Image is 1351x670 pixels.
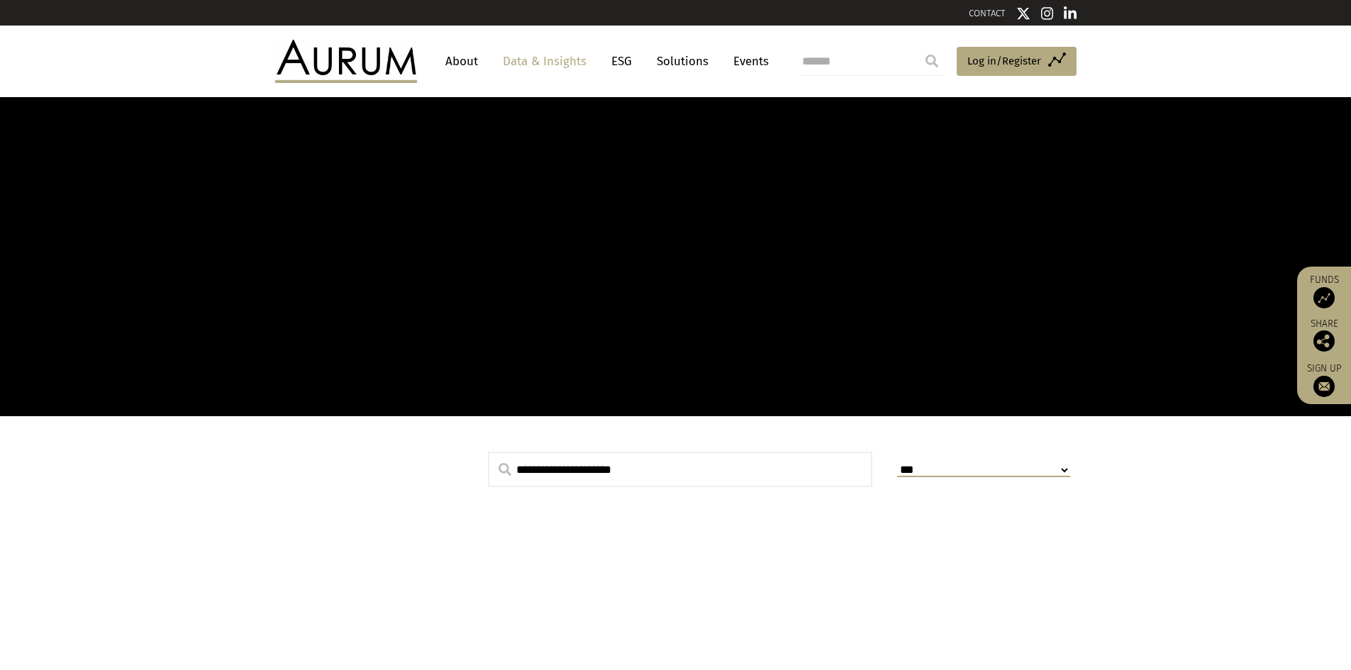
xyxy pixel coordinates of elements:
[1313,376,1335,397] img: Sign up to our newsletter
[969,8,1006,18] a: CONTACT
[1304,319,1344,352] div: Share
[1041,6,1054,21] img: Instagram icon
[1304,362,1344,397] a: Sign up
[650,48,716,74] a: Solutions
[1064,6,1077,21] img: Linkedin icon
[275,40,417,82] img: Aurum
[957,47,1077,77] a: Log in/Register
[499,463,511,476] img: search.svg
[1313,287,1335,308] img: Access Funds
[604,48,639,74] a: ESG
[726,48,769,74] a: Events
[918,47,946,75] input: Submit
[967,52,1041,69] span: Log in/Register
[496,48,594,74] a: Data & Insights
[1313,330,1335,352] img: Share this post
[438,48,485,74] a: About
[1304,274,1344,308] a: Funds
[1016,6,1030,21] img: Twitter icon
